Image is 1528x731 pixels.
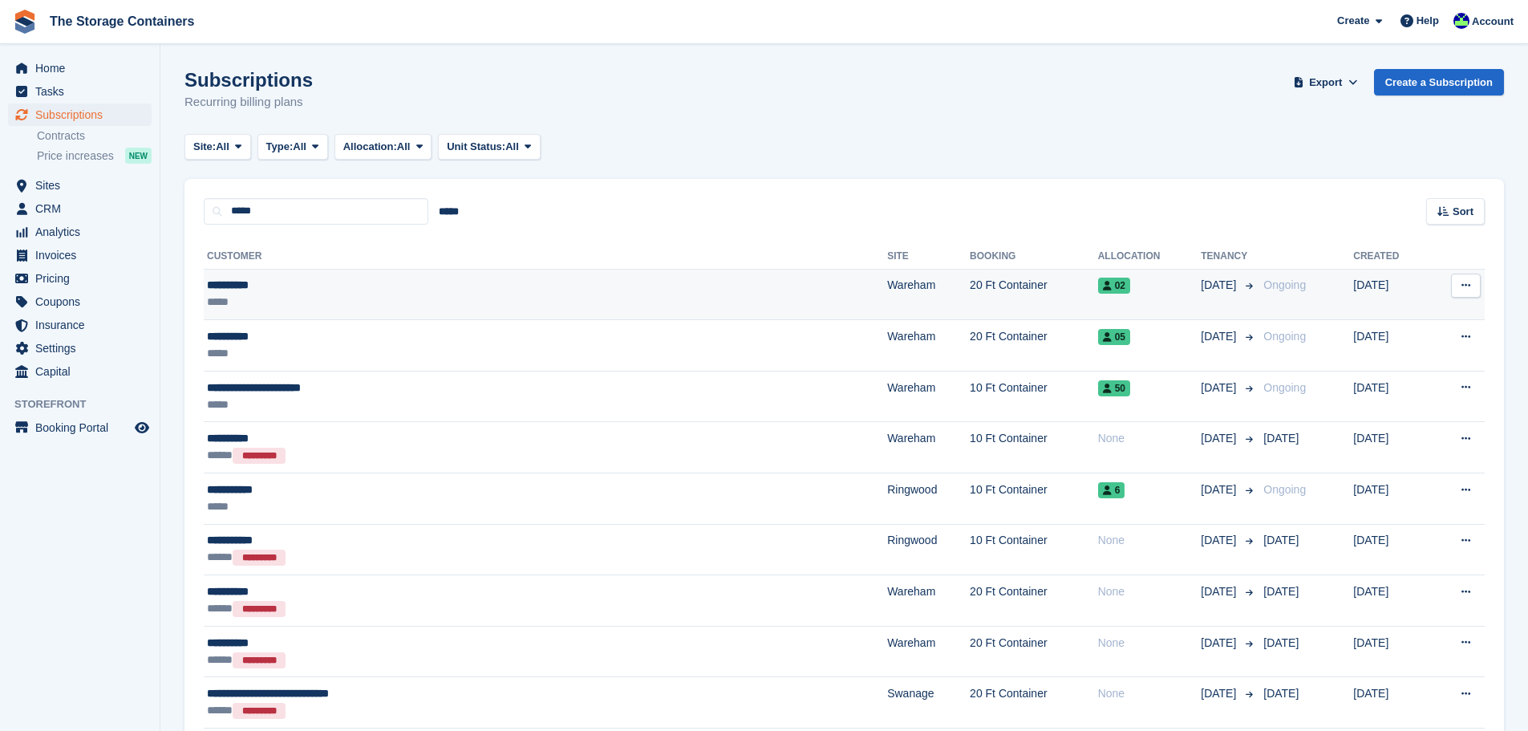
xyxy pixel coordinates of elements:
[1453,13,1469,29] img: Stacy Williams
[887,320,970,372] td: Wareham
[257,134,328,160] button: Type: All
[1098,244,1202,270] th: Allocation
[887,524,970,575] td: Ringwood
[184,69,313,91] h1: Subscriptions
[8,290,152,313] a: menu
[37,148,114,164] span: Price increases
[1098,380,1130,396] span: 50
[35,416,132,439] span: Booking Portal
[1263,534,1299,546] span: [DATE]
[1098,583,1202,600] div: None
[35,80,132,103] span: Tasks
[8,221,152,243] a: menu
[970,524,1098,575] td: 10 Ft Container
[184,93,313,112] p: Recurring billing plans
[35,290,132,313] span: Coupons
[293,139,306,155] span: All
[334,134,432,160] button: Allocation: All
[8,174,152,197] a: menu
[132,418,152,437] a: Preview store
[216,139,229,155] span: All
[970,269,1098,320] td: 20 Ft Container
[35,221,132,243] span: Analytics
[35,267,132,290] span: Pricing
[1353,244,1429,270] th: Created
[970,320,1098,372] td: 20 Ft Container
[1263,687,1299,700] span: [DATE]
[1201,583,1239,600] span: [DATE]
[1098,532,1202,549] div: None
[1098,430,1202,447] div: None
[8,57,152,79] a: menu
[1098,685,1202,702] div: None
[1201,244,1257,270] th: Tenancy
[8,244,152,266] a: menu
[438,134,540,160] button: Unit Status: All
[970,575,1098,627] td: 20 Ft Container
[1201,481,1239,498] span: [DATE]
[887,371,970,422] td: Wareham
[1263,330,1306,343] span: Ongoing
[1337,13,1369,29] span: Create
[184,134,251,160] button: Site: All
[1098,278,1130,294] span: 02
[1263,636,1299,649] span: [DATE]
[37,128,152,144] a: Contracts
[1353,524,1429,575] td: [DATE]
[35,174,132,197] span: Sites
[8,104,152,126] a: menu
[887,269,970,320] td: Wareham
[887,677,970,729] td: Swanage
[1353,371,1429,422] td: [DATE]
[1263,432,1299,445] span: [DATE]
[1263,483,1306,496] span: Ongoing
[35,337,132,359] span: Settings
[8,267,152,290] a: menu
[125,148,152,164] div: NEW
[14,396,160,412] span: Storefront
[1353,473,1429,525] td: [DATE]
[266,139,294,155] span: Type:
[1353,677,1429,729] td: [DATE]
[204,244,887,270] th: Customer
[970,677,1098,729] td: 20 Ft Container
[887,626,970,677] td: Wareham
[1201,328,1239,345] span: [DATE]
[1098,635,1202,652] div: None
[1263,585,1299,598] span: [DATE]
[1453,204,1473,220] span: Sort
[1309,75,1342,91] span: Export
[8,337,152,359] a: menu
[1353,320,1429,372] td: [DATE]
[1353,422,1429,473] td: [DATE]
[887,575,970,627] td: Wareham
[35,57,132,79] span: Home
[447,139,505,155] span: Unit Status:
[397,139,411,155] span: All
[35,244,132,266] span: Invoices
[1472,14,1514,30] span: Account
[8,360,152,383] a: menu
[1201,380,1239,396] span: [DATE]
[1098,329,1130,345] span: 05
[970,422,1098,473] td: 10 Ft Container
[970,473,1098,525] td: 10 Ft Container
[1353,575,1429,627] td: [DATE]
[970,244,1098,270] th: Booking
[505,139,519,155] span: All
[35,104,132,126] span: Subscriptions
[970,626,1098,677] td: 20 Ft Container
[887,473,970,525] td: Ringwood
[1201,532,1239,549] span: [DATE]
[887,422,970,473] td: Wareham
[8,416,152,439] a: menu
[8,314,152,336] a: menu
[35,360,132,383] span: Capital
[35,197,132,220] span: CRM
[970,371,1098,422] td: 10 Ft Container
[1291,69,1361,95] button: Export
[1098,482,1125,498] span: 6
[1374,69,1504,95] a: Create a Subscription
[193,139,216,155] span: Site:
[1353,269,1429,320] td: [DATE]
